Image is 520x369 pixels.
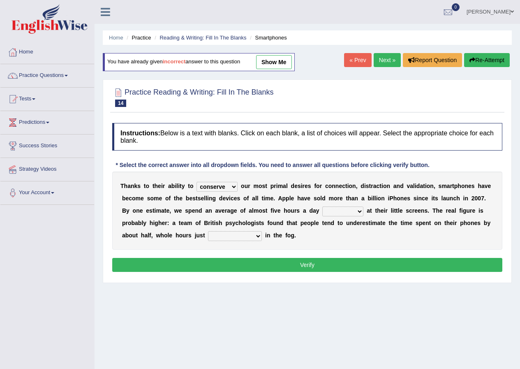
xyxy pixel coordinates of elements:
[215,207,219,214] b: a
[180,183,182,189] b: t
[414,195,417,202] b: s
[328,195,333,202] b: m
[461,183,465,189] b: o
[244,207,246,214] b: f
[273,195,275,202] b: .
[381,195,385,202] b: n
[400,207,403,214] b: e
[485,183,488,189] b: v
[195,207,199,214] b: n
[340,195,343,202] b: e
[393,207,394,214] b: i
[278,195,282,202] b: A
[303,207,306,214] b: a
[243,195,247,202] b: o
[256,55,292,69] a: show me
[266,207,268,214] b: t
[381,183,383,189] b: i
[234,207,237,214] b: e
[373,195,374,202] b: l
[237,195,240,202] b: s
[230,207,234,214] b: g
[136,207,140,214] b: n
[252,207,254,214] b: l
[182,183,185,189] b: y
[259,207,262,214] b: o
[335,183,339,189] b: n
[488,183,491,189] b: e
[478,183,481,189] b: h
[301,195,304,202] b: a
[175,183,176,189] b: i
[393,183,397,189] b: a
[425,195,428,202] b: e
[291,195,294,202] b: e
[371,183,373,189] b: r
[433,195,435,202] b: t
[163,59,186,65] b: incorrect
[406,207,409,214] b: s
[434,183,435,189] b: ,
[155,207,156,214] b: i
[346,195,348,202] b: t
[265,183,267,189] b: t
[263,195,265,202] b: i
[154,195,159,202] b: m
[317,195,321,202] b: o
[344,53,371,67] a: « Prev
[351,195,355,202] b: a
[0,111,94,132] a: Predictions
[428,207,429,214] b: .
[400,183,404,189] b: d
[407,183,410,189] b: v
[389,195,393,202] b: P
[126,207,129,214] b: y
[423,183,425,189] b: t
[226,195,229,202] b: v
[289,195,291,202] b: l
[189,195,192,202] b: e
[313,207,316,214] b: a
[430,183,434,189] b: n
[347,183,349,189] b: i
[425,183,427,189] b: i
[125,34,151,42] li: Practice
[322,195,326,202] b: d
[481,195,484,202] b: 7
[240,207,244,214] b: o
[450,195,453,202] b: n
[320,183,322,189] b: r
[171,183,175,189] b: b
[294,207,296,214] b: r
[348,195,351,202] b: h
[443,195,446,202] b: a
[378,195,381,202] b: o
[192,207,195,214] b: e
[412,207,414,214] b: r
[367,195,371,202] b: b
[176,183,178,189] b: l
[296,207,300,214] b: s
[421,207,425,214] b: n
[278,183,283,189] b: m
[366,183,369,189] b: s
[124,183,128,189] b: h
[146,207,149,214] b: e
[385,207,387,214] b: r
[441,195,443,202] b: l
[455,207,456,214] b: l
[416,183,420,189] b: d
[261,195,263,202] b: t
[478,195,481,202] b: 0
[297,195,301,202] b: h
[398,207,400,214] b: l
[122,195,126,202] b: b
[115,100,126,107] span: 14
[159,35,246,41] a: Reading & Writing: Fill In The Blanks
[122,207,126,214] b: B
[270,207,273,214] b: f
[140,207,143,214] b: e
[176,195,180,202] b: h
[464,53,510,67] button: Re-Attempt
[137,183,141,189] b: s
